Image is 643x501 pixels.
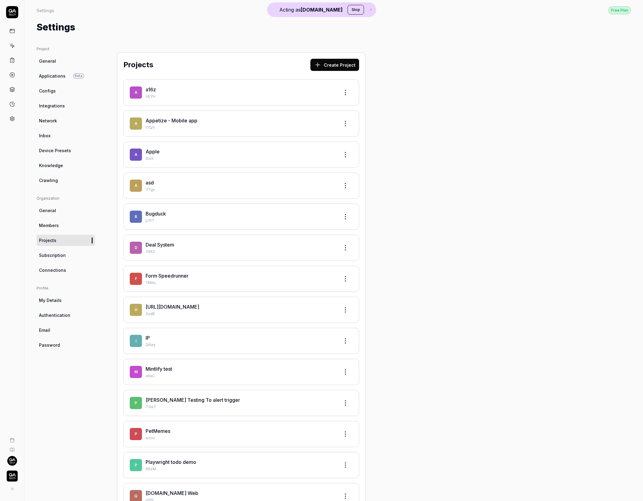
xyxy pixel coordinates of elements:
button: Stop [348,5,364,15]
a: [URL][DOMAIN_NAME] [146,304,199,310]
button: Create Project [310,59,359,71]
a: Projects [37,235,95,246]
p: 0zIX [146,156,334,161]
a: Appetize - Mobile app [146,117,197,124]
span: A [130,117,142,130]
div: Organization [37,196,95,201]
div: Project [37,46,95,52]
a: PetMemes [146,428,170,434]
span: M [130,366,142,378]
span: Subscription [39,252,66,258]
span: Connections [39,267,66,273]
a: Device Presets [37,145,95,156]
a: Inbox [37,130,95,141]
a: [PERSON_NAME] Testing To alert trigger [146,397,240,403]
a: General [37,55,95,67]
span: Password [39,342,60,348]
span: Email [39,327,50,333]
p: tYQV [146,125,334,130]
a: asd [146,180,154,186]
span: Authentication [39,312,70,318]
img: QA Tech Logo [7,471,18,482]
span: F [130,273,142,285]
img: 7ccf6c19-61ad-4a6c-8811-018b02a1b829.jpg [7,456,17,466]
a: Apple [146,149,160,155]
span: a [130,180,142,192]
a: a16z [146,86,156,93]
a: Knowledge [37,160,95,171]
p: a9aC [146,373,334,379]
a: Authentication [37,310,95,321]
span: P [130,428,142,440]
p: 2uqB [146,311,334,317]
a: Email [37,324,95,336]
p: 746Z [146,249,334,254]
p: Q6ey [146,342,334,348]
a: My Details [37,295,95,306]
span: P [130,459,142,471]
span: Crawling [39,177,58,184]
span: I [130,335,142,347]
a: Crawling [37,175,95,186]
span: D [130,242,142,254]
p: oEYH [146,94,334,99]
a: ApplicationsBeta [37,70,95,82]
span: My Details [39,297,62,303]
a: Integrations [37,100,95,111]
a: Mintlify test [146,366,172,372]
p: p7tT [146,218,334,223]
span: Beta [73,73,84,79]
a: [DOMAIN_NAME] Web [146,490,198,496]
span: Projects [39,237,56,243]
span: h [130,304,142,316]
span: Configs [39,88,56,94]
a: Members [37,220,95,231]
a: Playwright todo demo [146,459,196,465]
p: TGe7 [146,404,334,410]
span: Inbox [39,132,51,139]
button: QA Tech Logo [2,466,22,483]
a: Subscription [37,250,95,261]
span: General [39,207,56,214]
a: Deal System [146,242,174,248]
a: Form Speedrunner [146,273,189,279]
a: Bugduck [146,211,166,217]
a: General [37,205,95,216]
a: Network [37,115,95,126]
a: Documentation [2,443,22,452]
span: A [130,149,142,161]
a: Connections [37,265,95,276]
p: 6KxM [146,466,334,472]
span: Applications [39,73,65,79]
a: Password [37,339,95,351]
span: B [130,211,142,223]
span: Members [39,222,59,229]
span: General [39,58,56,64]
h2: Projects [123,59,153,70]
span: a [130,86,142,99]
span: Device Presets [39,147,71,154]
p: eocu [146,435,334,441]
span: P [130,397,142,409]
p: VTgx [146,187,334,192]
a: IP [146,335,150,341]
button: Free Plan [608,6,631,14]
a: Book a call with us [2,433,22,443]
span: Network [39,117,57,124]
div: Settings [37,7,54,13]
p: 7Mnu [146,280,334,286]
span: Integrations [39,103,65,109]
span: Knowledge [39,162,63,169]
div: Profile [37,286,95,291]
h1: Settings [37,20,75,34]
a: Configs [37,85,95,96]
